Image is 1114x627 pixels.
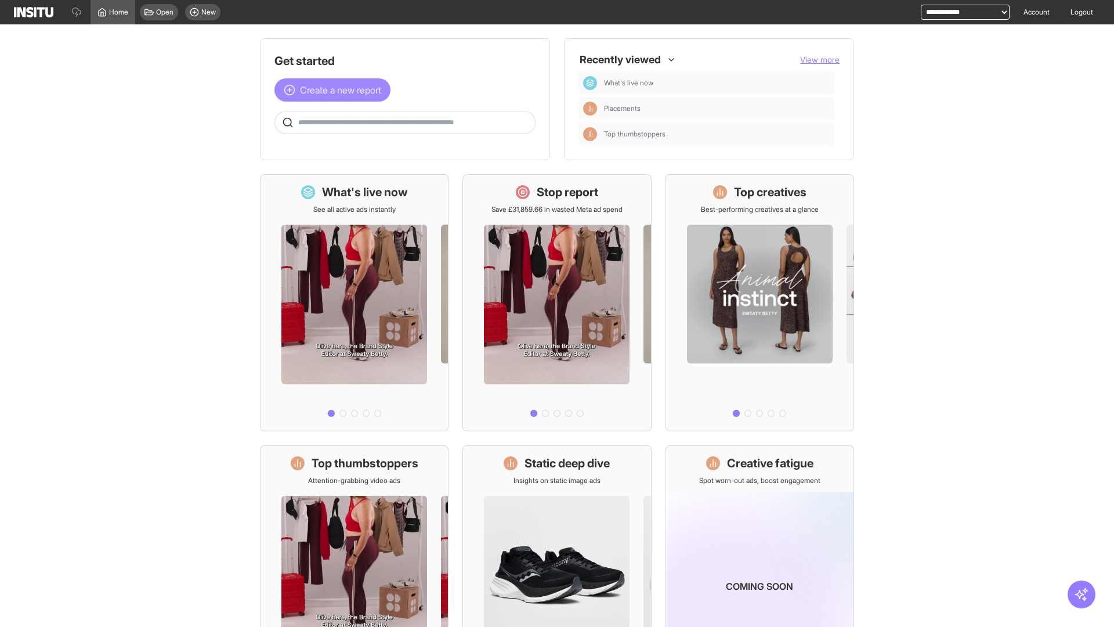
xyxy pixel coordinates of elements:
[583,127,597,141] div: Insights
[201,8,216,17] span: New
[665,174,854,431] a: Top creativesBest-performing creatives at a glance
[604,129,665,139] span: Top thumbstoppers
[308,476,400,485] p: Attention-grabbing video ads
[604,104,641,113] span: Placements
[312,455,418,471] h1: Top thumbstoppers
[274,53,536,69] h1: Get started
[604,78,830,88] span: What's live now
[322,184,408,200] h1: What's live now
[604,129,830,139] span: Top thumbstoppers
[513,476,601,485] p: Insights on static image ads
[604,104,830,113] span: Placements
[14,7,53,17] img: Logo
[274,78,390,102] button: Create a new report
[734,184,806,200] h1: Top creatives
[604,78,653,88] span: What's live now
[109,8,128,17] span: Home
[491,205,623,214] p: Save £31,859.66 in wasted Meta ad spend
[525,455,610,471] h1: Static deep dive
[260,174,449,431] a: What's live nowSee all active ads instantly
[800,55,840,64] span: View more
[462,174,651,431] a: Stop reportSave £31,859.66 in wasted Meta ad spend
[800,54,840,66] button: View more
[537,184,598,200] h1: Stop report
[313,205,396,214] p: See all active ads instantly
[300,83,381,97] span: Create a new report
[156,8,173,17] span: Open
[583,76,597,90] div: Dashboard
[701,205,819,214] p: Best-performing creatives at a glance
[583,102,597,116] div: Insights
